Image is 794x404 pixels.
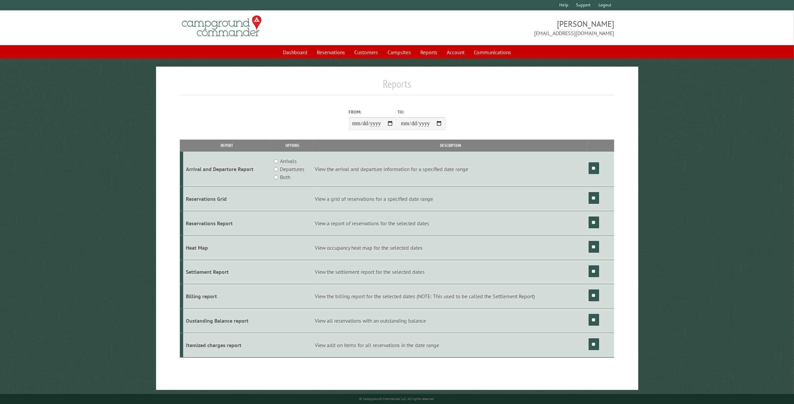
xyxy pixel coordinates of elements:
[314,140,588,151] th: Description
[398,109,445,115] label: To:
[183,211,271,235] td: Reservations Report
[314,309,588,333] td: View all reservations with an outstanding balance
[183,333,271,357] td: Itemized charges report
[280,157,297,165] label: Arrivals
[280,173,290,181] label: Both
[183,140,271,151] th: Report
[271,140,313,151] th: Options
[313,46,349,59] a: Reservations
[314,260,588,284] td: View the settlement report for the selected dates
[470,46,515,59] a: Communications
[416,46,441,59] a: Reports
[443,46,468,59] a: Account
[180,77,615,96] h1: Reports
[314,284,588,309] td: View the billing report for the selected dates (NOTE: This used to be called the Settlement Report)
[397,18,615,37] span: [PERSON_NAME] [EMAIL_ADDRESS][DOMAIN_NAME]
[350,46,382,59] a: Customers
[314,187,588,211] td: View a grid of reservations for a specified date range
[279,46,311,59] a: Dashboard
[180,13,264,39] img: Campground Commander
[183,309,271,333] td: Oustanding Balance report
[383,46,415,59] a: Campsites
[359,397,435,401] small: © Campground Commander LLC. All rights reserved.
[183,235,271,260] td: Heat Map
[280,165,304,173] label: Departures
[183,260,271,284] td: Settlement Report
[314,152,588,187] td: View the arrival and departure information for a specified date range
[183,284,271,309] td: Billing report
[314,333,588,357] td: View add on items for all reservations in the date range
[183,152,271,187] td: Arrival and Departure Report
[349,109,396,115] label: From:
[314,235,588,260] td: View occupancy heat map for the selected dates
[314,211,588,235] td: View a report of reservations for the selected dates
[183,187,271,211] td: Reservations Grid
